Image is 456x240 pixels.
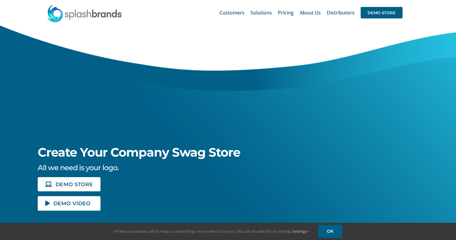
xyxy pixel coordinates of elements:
[38,177,100,191] a: DEMO STORE
[361,7,403,18] span: DEMO STORE
[53,201,91,206] span: DEMO VIDEO
[278,3,294,22] a: Pricing
[250,10,272,15] span: Solutions
[114,229,309,234] span: Hi! We use cookies, which help us show things more relevant to you. You can disable this in setti...
[47,4,122,22] img: SplashBrands.com Logo
[219,3,403,22] nav: Main Menu
[219,10,244,15] span: Customers
[292,229,309,234] a: Settings
[38,163,119,172] span: All we need is your logo.
[38,145,240,160] span: Create Your Company Swag Store
[327,10,355,15] span: Distributors
[219,3,244,22] a: Customers
[318,225,342,238] a: OK
[278,10,294,15] span: Pricing
[56,182,93,187] span: DEMO STORE
[361,3,403,22] a: DEMO STORE
[327,3,355,22] a: Distributors
[300,10,321,15] span: About Us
